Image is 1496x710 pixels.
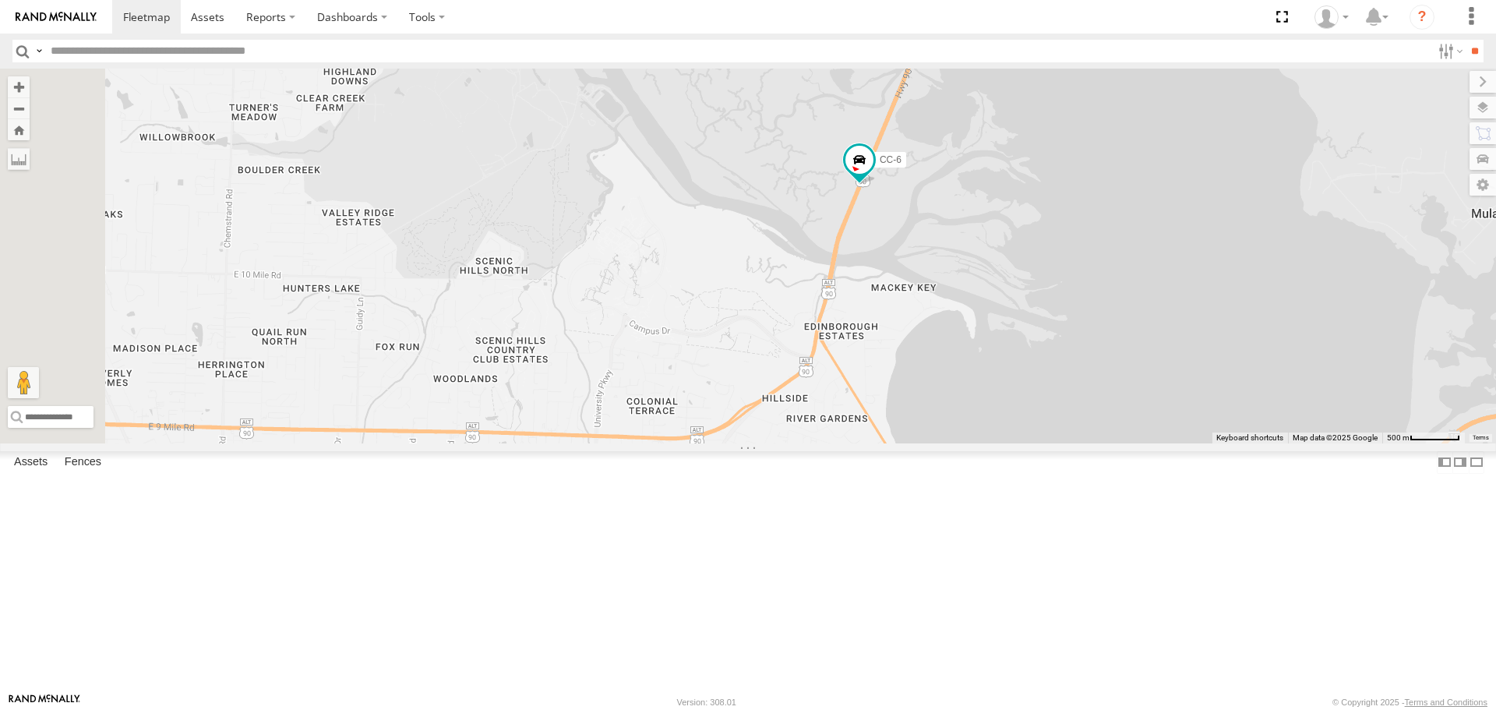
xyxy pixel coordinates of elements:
[1216,433,1283,443] button: Keyboard shortcuts
[9,694,80,710] a: Visit our Website
[16,12,97,23] img: rand-logo.svg
[1332,698,1487,707] div: © Copyright 2025 -
[6,452,55,474] label: Assets
[57,452,109,474] label: Fences
[8,367,39,398] button: Drag Pegman onto the map to open Street View
[1309,5,1354,29] div: William Pittman
[1473,434,1489,440] a: Terms (opens in new tab)
[1387,433,1410,442] span: 500 m
[1410,5,1434,30] i: ?
[1470,174,1496,196] label: Map Settings
[8,97,30,119] button: Zoom out
[677,698,736,707] div: Version: 308.01
[8,148,30,170] label: Measure
[8,76,30,97] button: Zoom in
[33,40,45,62] label: Search Query
[1405,698,1487,707] a: Terms and Conditions
[1452,451,1468,474] label: Dock Summary Table to the Right
[1432,40,1466,62] label: Search Filter Options
[8,119,30,140] button: Zoom Home
[880,154,901,165] span: CC-6
[1382,433,1465,443] button: Map Scale: 500 m per 61 pixels
[1469,451,1484,474] label: Hide Summary Table
[1293,433,1378,442] span: Map data ©2025 Google
[1437,451,1452,474] label: Dock Summary Table to the Left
